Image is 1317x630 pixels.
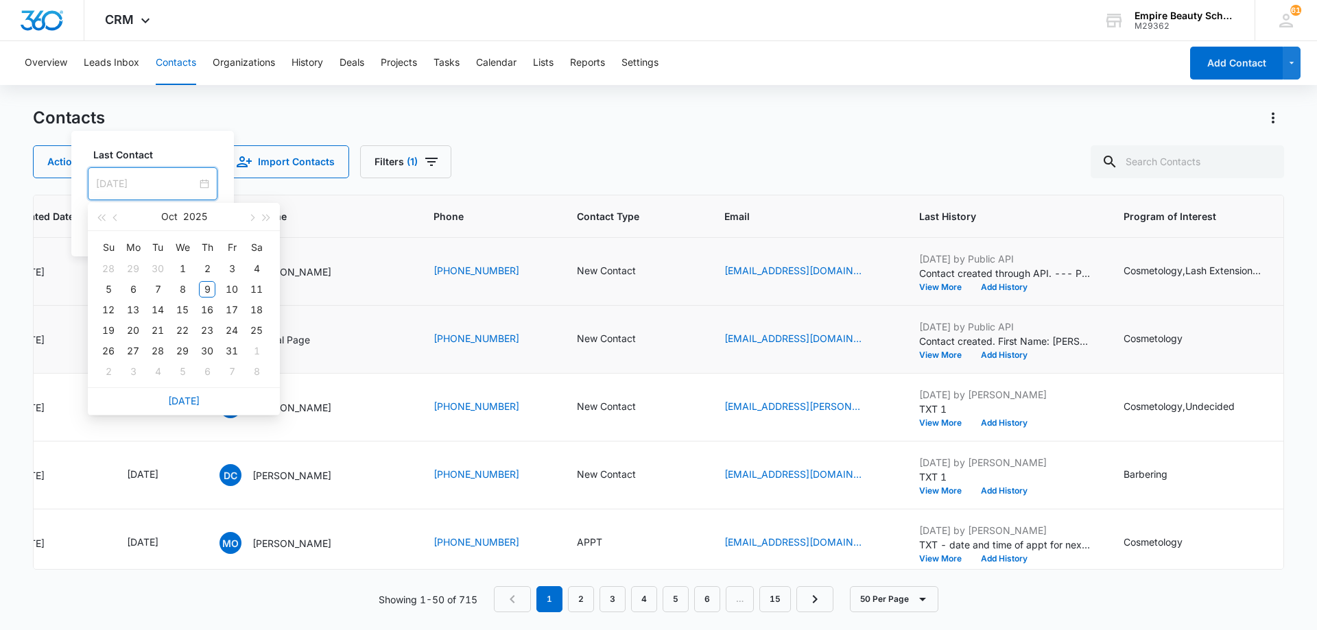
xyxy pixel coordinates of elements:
span: Created Date [13,209,74,223]
td: 2025-10-06 [121,279,145,300]
button: View More [919,419,971,427]
div: 6 [199,363,215,380]
p: TXT - date and time of appt for next week [919,537,1091,552]
div: [DATE] [127,535,158,549]
button: Projects [381,41,417,85]
div: New Contact [577,467,636,481]
th: Su [96,237,121,258]
div: 1 [174,261,191,277]
div: 31 [224,343,240,359]
div: New Contact [577,263,636,278]
div: 17 [224,302,240,318]
td: 2025-10-22 [170,320,195,341]
a: [EMAIL_ADDRESS][PERSON_NAME][DOMAIN_NAME] [724,399,862,413]
div: 28 [150,343,166,359]
td: 2025-10-15 [170,300,195,320]
span: Phone [434,209,524,223]
button: 2025 [183,203,207,230]
td: 2025-10-02 [195,258,219,279]
td: 2025-10-08 [170,279,195,300]
td: 2025-10-13 [121,300,145,320]
div: [DATE] [127,467,158,481]
div: 12 [100,302,117,318]
a: [PHONE_NUMBER] [434,331,519,346]
button: Reports [570,41,605,85]
td: 2025-10-01 [170,258,195,279]
th: Tu [145,237,170,258]
div: Contact Type - New Contact - Select to Edit Field [577,467,661,483]
button: Actions [33,145,117,178]
button: History [292,41,323,85]
span: Contact Name [219,209,381,223]
td: 2025-10-09 [195,279,219,300]
td: 2025-11-02 [96,361,121,382]
p: [PERSON_NAME] [252,536,331,550]
p: Contact created through API. --- Program of Interest: Cosmetology,Lash Extensions,Esthetics Locat... [919,266,1091,280]
button: Add Contact [1190,47,1283,80]
td: 2025-11-04 [145,361,170,382]
div: 4 [248,261,265,277]
div: 18 [248,302,265,318]
td: 2025-10-23 [195,320,219,341]
div: 8 [248,363,265,380]
a: Page 2 [568,586,594,612]
td: 2025-10-27 [121,341,145,361]
a: [EMAIL_ADDRESS][DOMAIN_NAME] [724,467,862,481]
button: Overview [25,41,67,85]
button: Lists [533,41,554,85]
td: 2025-11-08 [244,361,269,382]
div: Cosmetology,Undecided [1124,399,1235,413]
td: 2025-10-17 [219,300,244,320]
div: Phone - (603) 854-1147 - Select to Edit Field [434,399,544,415]
td: 2025-10-10 [219,279,244,300]
div: Program of Interest - Cosmetology - Select to Edit Field [1124,331,1207,348]
div: 20 [125,322,141,339]
a: Page 4 [631,586,657,612]
div: 6 [125,281,141,298]
p: [DATE] by Public API [919,252,1091,266]
div: Email - crystalpage1991@gmail.com - Select to Edit Field [724,331,886,348]
div: Email - anmarieleslie@gmail.com - Select to Edit Field [724,263,886,280]
div: Program of Interest - Barbering - Select to Edit Field [1124,467,1192,483]
button: Organizations [213,41,275,85]
span: Program of Interest [1124,209,1285,223]
div: 3 [224,261,240,277]
div: 23 [199,322,215,339]
p: Crystal Page [252,332,310,347]
a: Page 5 [663,586,689,612]
button: Filters [360,145,451,178]
button: Add History [971,487,1037,495]
p: [DATE] by [PERSON_NAME] [919,455,1091,470]
td: 2025-10-21 [145,320,170,341]
div: 14 [150,302,166,318]
div: Cosmetology,Lash Extensions,Esthetics [1124,263,1261,278]
div: Email - mateo_oroh@yahoo.com - Select to Edit Field [724,535,886,551]
button: View More [919,283,971,291]
td: 2025-10-31 [219,341,244,361]
div: 27 [125,343,141,359]
button: View More [919,487,971,495]
button: Deals [340,41,364,85]
div: Program of Interest - Cosmetology - Select to Edit Field [1124,535,1207,551]
div: Contact Type - APPT - Select to Edit Field [577,535,627,551]
div: 30 [150,261,166,277]
td: 2025-10-16 [195,300,219,320]
nav: Pagination [494,586,833,612]
a: [DATE] [168,395,200,407]
div: Contact Name - Mateo Oroh - Select to Edit Field [219,532,356,554]
div: Contact Type - New Contact - Select to Edit Field [577,263,661,280]
a: [EMAIL_ADDRESS][DOMAIN_NAME] [724,263,862,278]
th: Mo [121,237,145,258]
td: 2025-10-11 [244,279,269,300]
span: 61 [1290,5,1301,16]
p: [DATE] by [PERSON_NAME] [919,387,1091,402]
div: Last Contact - 1759881600 - Select to Edit Field [127,467,183,483]
div: 26 [100,343,117,359]
div: Program of Interest - Cosmetology,Undecided - Select to Edit Field [1124,399,1259,415]
span: (1) [407,157,418,167]
label: Last Contact [93,147,223,162]
button: Add History [971,555,1037,563]
div: 3 [125,363,141,380]
input: Search Contacts [1091,145,1284,178]
button: Leads Inbox [84,41,139,85]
